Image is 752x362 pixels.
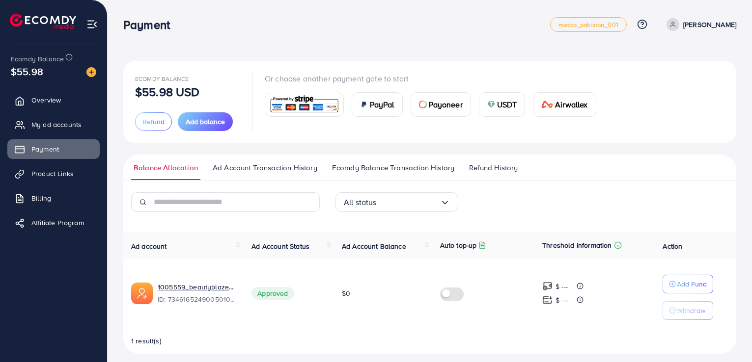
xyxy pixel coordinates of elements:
[31,95,61,105] span: Overview
[419,101,427,108] img: card
[558,22,618,28] span: metap_pakistan_001
[352,92,403,117] a: cardPayPal
[213,162,317,173] span: Ad Account Transaction History
[31,120,82,129] span: My ad accounts
[265,93,344,117] a: card
[251,241,309,251] span: Ad Account Status
[542,281,553,291] img: top-up amount
[7,188,100,208] a: Billing
[158,294,236,304] span: ID: 7346165249005010945
[542,239,612,251] p: Threshold information
[251,287,294,300] span: Approved
[497,99,517,110] span: USDT
[370,99,394,110] span: PayPal
[542,295,553,305] img: top-up amount
[158,282,236,292] a: 1005559_beautyblaze_1710412408118
[178,112,233,131] button: Add balance
[7,213,100,233] a: Affiliate Program
[11,54,64,64] span: Ecomdy Balance
[131,336,162,346] span: 1 result(s)
[11,64,43,78] span: $55.98
[135,112,172,131] button: Refund
[411,92,471,117] a: cardPayoneer
[31,144,59,154] span: Payment
[268,94,340,115] img: card
[429,99,463,110] span: Payoneer
[131,283,153,304] img: ic-ads-acc.e4c84228.svg
[533,92,596,117] a: cardAirwallex
[663,18,736,31] a: [PERSON_NAME]
[556,294,568,306] p: $ ---
[31,193,51,203] span: Billing
[487,101,495,108] img: card
[335,192,458,212] div: Search for option
[342,241,406,251] span: Ad Account Balance
[677,305,705,316] p: Withdraw
[86,67,96,77] img: image
[142,117,165,127] span: Refund
[469,162,518,173] span: Refund History
[131,241,167,251] span: Ad account
[663,275,713,293] button: Add Fund
[134,162,198,173] span: Balance Allocation
[677,278,707,290] p: Add Fund
[158,282,236,305] div: <span class='underline'>1005559_beautyblaze_1710412408118</span></br>7346165249005010945
[7,164,100,183] a: Product Links
[135,86,200,98] p: $55.98 USD
[377,195,440,210] input: Search for option
[86,19,98,30] img: menu
[7,139,100,159] a: Payment
[663,241,682,251] span: Action
[683,19,736,30] p: [PERSON_NAME]
[332,162,454,173] span: Ecomdy Balance Transaction History
[710,318,745,355] iframe: Chat
[550,17,627,32] a: metap_pakistan_001
[265,73,604,84] p: Or choose another payment gate to start
[10,14,76,29] img: logo
[7,115,100,134] a: My ad accounts
[135,75,189,83] span: Ecomdy Balance
[555,99,587,110] span: Airwallex
[360,101,368,108] img: card
[440,239,477,251] p: Auto top-up
[186,117,225,127] span: Add balance
[31,169,74,179] span: Product Links
[344,195,377,210] span: All status
[342,288,350,298] span: $0
[31,218,84,228] span: Affiliate Program
[123,18,178,32] h3: Payment
[541,101,553,108] img: card
[479,92,526,117] a: cardUSDT
[556,281,568,292] p: $ ---
[663,301,713,320] button: Withdraw
[7,90,100,110] a: Overview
